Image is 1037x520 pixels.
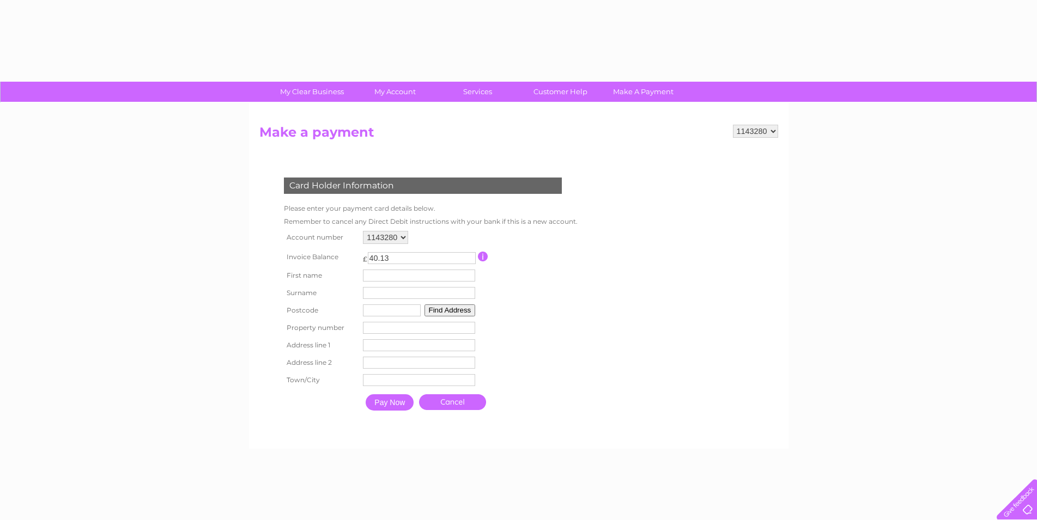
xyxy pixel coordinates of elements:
th: First name [281,267,361,284]
td: £ [363,249,367,263]
td: Remember to cancel any Direct Debit instructions with your bank if this is a new account. [281,215,580,228]
a: Cancel [419,394,486,410]
a: Services [433,82,523,102]
input: Pay Now [366,394,414,411]
th: Property number [281,319,361,337]
input: Information [478,252,488,261]
th: Invoice Balance [281,247,361,267]
td: Please enter your payment card details below. [281,202,580,215]
a: My Clear Business [267,82,357,102]
a: Make A Payment [598,82,688,102]
h2: Make a payment [259,125,778,145]
th: Address line 1 [281,337,361,354]
a: My Account [350,82,440,102]
div: Card Holder Information [284,178,562,194]
th: Address line 2 [281,354,361,371]
th: Town/City [281,371,361,389]
th: Account number [281,228,361,247]
a: Customer Help [516,82,605,102]
th: Postcode [281,302,361,319]
button: Find Address [424,304,476,316]
th: Surname [281,284,361,302]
